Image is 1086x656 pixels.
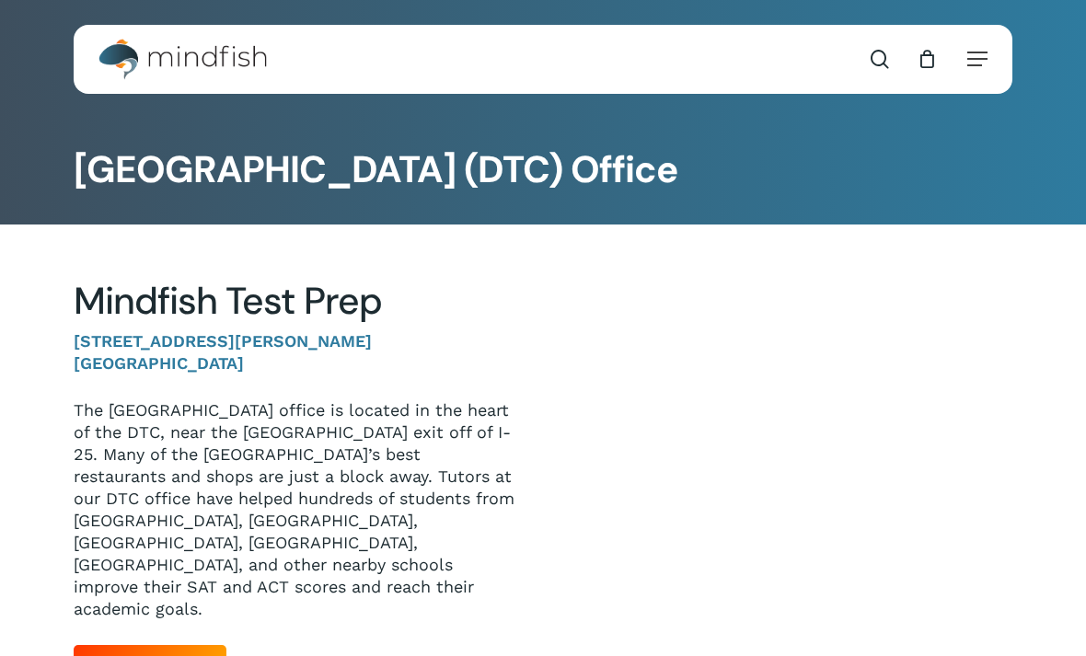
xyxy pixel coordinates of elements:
[74,279,515,324] h2: Mindfish Test Prep
[74,399,515,620] p: The [GEOGRAPHIC_DATA] office is located in the heart of the DTC, near the [GEOGRAPHIC_DATA] exit ...
[74,25,1012,94] header: Main Menu
[74,331,372,351] strong: [STREET_ADDRESS][PERSON_NAME]
[967,50,988,68] a: Navigation Menu
[74,148,1012,192] h1: [GEOGRAPHIC_DATA] (DTC) Office
[74,353,244,373] strong: [GEOGRAPHIC_DATA]
[917,49,937,69] a: Cart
